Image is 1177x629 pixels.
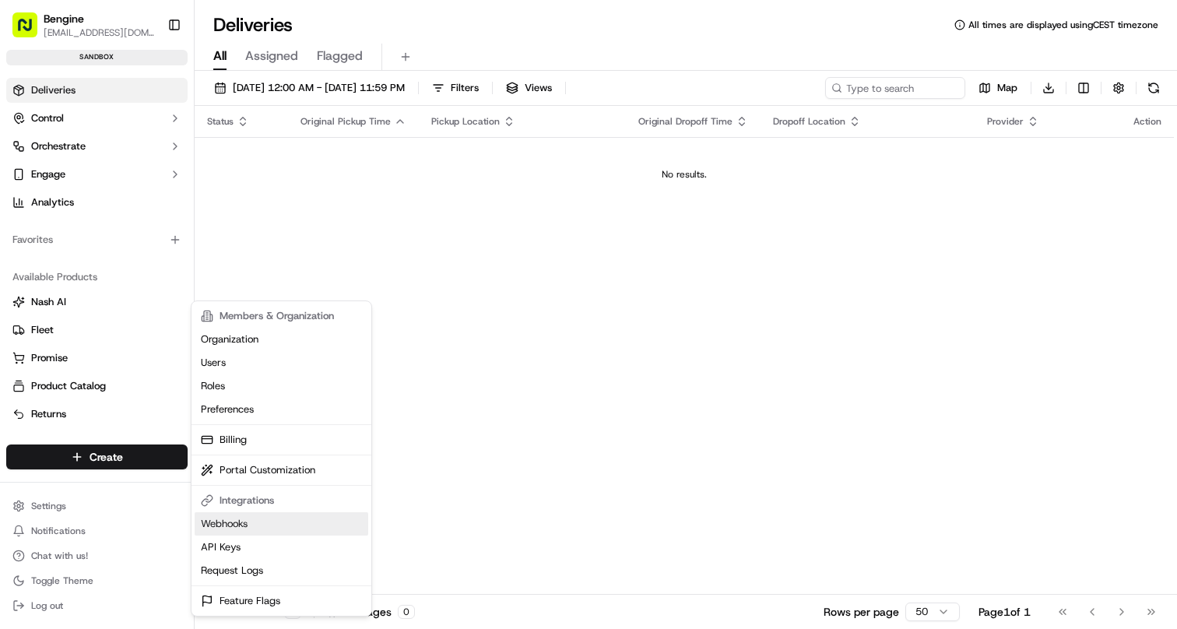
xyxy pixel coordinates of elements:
a: Feature Flags [195,589,368,613]
div: Integrations [195,489,368,512]
a: Roles [195,374,368,398]
a: Billing [195,428,368,452]
a: Organization [195,328,368,351]
div: 📗 [16,227,28,240]
span: Knowledge Base [31,226,119,241]
a: Webhooks [195,512,368,536]
img: Nash [16,16,47,47]
a: Preferences [195,398,368,421]
div: We're available if you need us! [53,164,197,177]
img: 1736555255976-a54dd68f-1ca7-489b-9aae-adbdc363a1c4 [16,149,44,177]
a: 💻API Documentation [125,220,256,248]
a: Request Logs [195,559,368,582]
span: API Documentation [147,226,250,241]
a: API Keys [195,536,368,559]
div: Members & Organization [195,304,368,328]
span: Pylon [155,264,188,276]
div: 💻 [132,227,144,240]
input: Got a question? Start typing here... [40,100,280,117]
a: 📗Knowledge Base [9,220,125,248]
button: Start new chat [265,153,283,172]
a: Users [195,351,368,374]
div: Start new chat [53,149,255,164]
p: Welcome 👋 [16,62,283,87]
a: Portal Customization [195,459,368,482]
a: Powered byPylon [110,263,188,276]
